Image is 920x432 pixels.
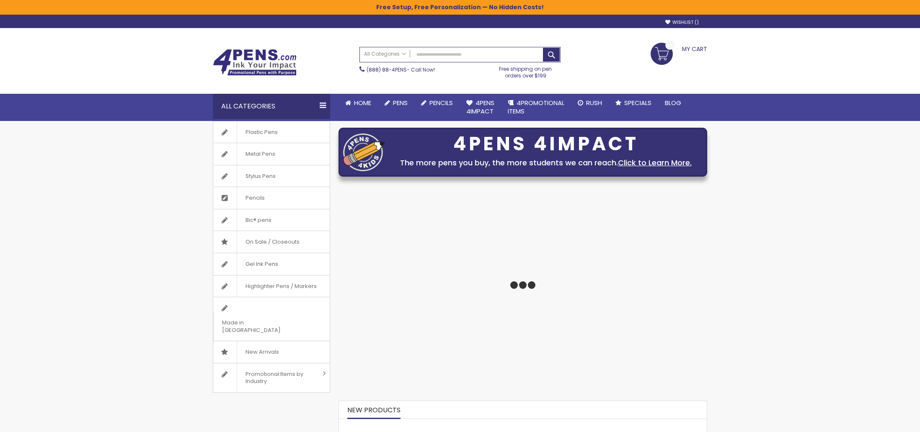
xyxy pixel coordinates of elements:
span: Pencils [237,187,273,209]
span: Pens [393,98,408,107]
a: Bic® pens [213,209,330,231]
div: Free shipping on pen orders over $199 [491,62,561,79]
a: Promotional Items by Industry [213,363,330,392]
a: Gel Ink Pens [213,253,330,275]
a: All Categories [360,47,410,61]
a: Specials [609,94,658,112]
a: (888) 88-4PENS [367,66,407,73]
a: Home [339,94,378,112]
a: Custom Soft Touch Metal Pen - Stylus Top [465,423,594,430]
a: New Arrivals [213,341,330,363]
a: Metal Pens [213,143,330,165]
span: Plastic Pens [237,121,286,143]
a: Rush [571,94,609,112]
span: Specials [624,98,651,107]
span: Metal Pens [237,143,284,165]
span: Pencils [429,98,453,107]
span: New Arrivals [237,341,287,363]
a: 4PROMOTIONALITEMS [501,94,571,121]
a: Click to Learn More. [618,157,692,168]
span: Blog [665,98,681,107]
span: Bic® pens [237,209,280,231]
div: All Categories [213,94,330,119]
span: Stylus Pens [237,165,284,187]
span: Home [354,98,371,107]
a: Pens [378,94,414,112]
span: All Categories [364,51,406,57]
span: 4PROMOTIONAL ITEMS [508,98,564,116]
div: The more pens you buy, the more students we can reach. [389,157,703,169]
span: New Products [347,405,401,415]
span: Rush [586,98,602,107]
a: 4Pens4impact [460,94,501,121]
a: Stylus Pens [213,165,330,187]
span: Promotional Items by Industry [237,363,320,392]
a: Wishlist [665,19,699,26]
span: On Sale / Closeouts [237,231,308,253]
a: Pencils [213,187,330,209]
a: Highlighter Pens / Markers [213,275,330,297]
span: Highlighter Pens / Markers [237,275,325,297]
span: 4Pens 4impact [466,98,494,116]
span: - Call Now! [367,66,435,73]
span: Gel Ink Pens [237,253,287,275]
img: 4Pens Custom Pens and Promotional Products [213,49,297,76]
a: Plastic Pens [213,121,330,143]
a: Pencils [414,94,460,112]
a: Blog [658,94,688,112]
a: The Barton Custom Pens Special Offer [339,423,457,430]
img: four_pen_logo.png [343,133,385,171]
a: Made in [GEOGRAPHIC_DATA] [213,297,330,341]
span: Made in [GEOGRAPHIC_DATA] [213,312,309,341]
div: 4PENS 4IMPACT [389,135,703,153]
a: On Sale / Closeouts [213,231,330,253]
